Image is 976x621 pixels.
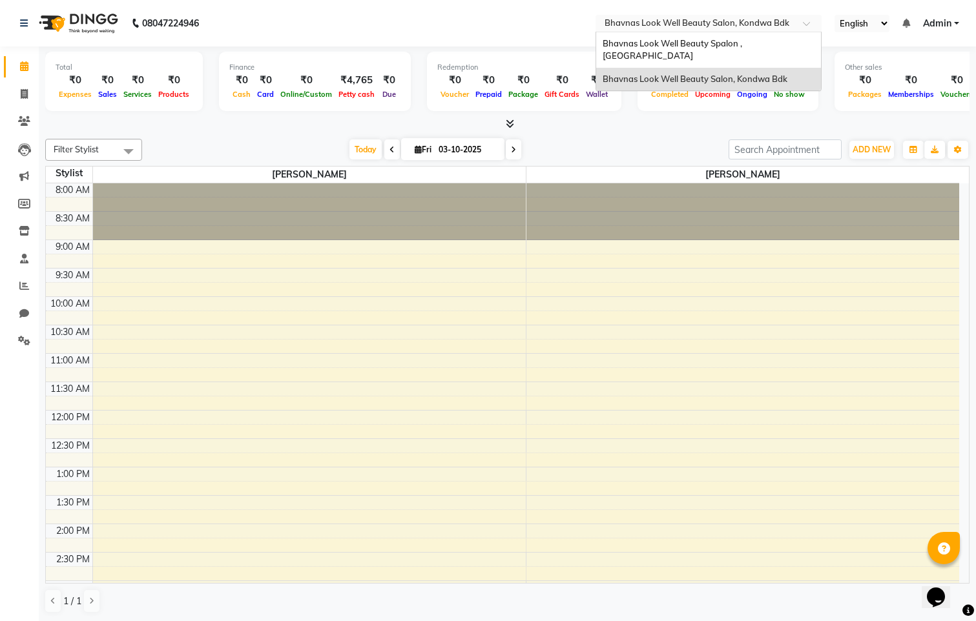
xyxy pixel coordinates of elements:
span: Expenses [56,90,95,99]
span: Ongoing [734,90,771,99]
div: ₹0 [937,73,976,88]
span: Completed [648,90,692,99]
span: Vouchers [937,90,976,99]
div: ₹0 [505,73,541,88]
span: Services [120,90,155,99]
div: Stylist [46,167,92,180]
div: 12:00 PM [48,411,92,424]
div: ₹0 [583,73,611,88]
div: ₹0 [845,73,885,88]
div: 2:00 PM [54,524,92,538]
div: 8:00 AM [53,183,92,197]
span: Admin [923,17,951,30]
div: 11:30 AM [48,382,92,396]
div: ₹0 [378,73,400,88]
div: ₹0 [120,73,155,88]
span: Voucher [437,90,472,99]
span: Products [155,90,192,99]
span: Due [379,90,399,99]
span: Filter Stylist [54,144,99,154]
span: Fri [411,145,435,154]
span: Memberships [885,90,937,99]
span: Bhavnas Look Well Beauty Salon, Kondwa Bdk [603,74,787,84]
span: Wallet [583,90,611,99]
span: Sales [95,90,120,99]
div: 3:00 PM [54,581,92,595]
div: ₹0 [155,73,192,88]
div: ₹4,765 [335,73,378,88]
span: Bhavnas Look Well Beauty Spalon , [GEOGRAPHIC_DATA] [603,38,744,61]
div: Finance [229,62,400,73]
div: Redemption [437,62,611,73]
div: ₹0 [254,73,277,88]
ng-dropdown-panel: Options list [596,32,822,92]
span: No show [771,90,808,99]
div: ₹0 [437,73,472,88]
div: ₹0 [56,73,95,88]
div: ₹0 [95,73,120,88]
div: ₹0 [472,73,505,88]
div: 9:30 AM [53,269,92,282]
span: ADD NEW [853,145,891,154]
span: [PERSON_NAME] [526,167,960,183]
span: Gift Cards [541,90,583,99]
div: 2:30 PM [54,553,92,566]
span: Package [505,90,541,99]
span: Upcoming [692,90,734,99]
div: ₹0 [277,73,335,88]
div: 9:00 AM [53,240,92,254]
div: 10:00 AM [48,297,92,310]
span: Prepaid [472,90,505,99]
div: 1:00 PM [54,467,92,481]
iframe: chat widget [922,569,963,608]
div: 10:30 AM [48,325,92,339]
div: Total [56,62,192,73]
span: Online/Custom [277,90,335,99]
b: 08047224946 [142,5,199,41]
span: [PERSON_NAME] [93,167,526,183]
span: Petty cash [335,90,378,99]
input: Search Appointment [729,139,842,159]
div: 1:30 PM [54,496,92,509]
div: 11:00 AM [48,354,92,367]
span: Today [349,139,382,159]
div: 12:30 PM [48,439,92,453]
div: ₹0 [885,73,937,88]
span: Card [254,90,277,99]
button: ADD NEW [849,141,894,159]
input: 2025-10-03 [435,140,499,159]
span: Cash [229,90,254,99]
div: 8:30 AM [53,212,92,225]
img: logo [33,5,121,41]
div: ₹0 [229,73,254,88]
span: Packages [845,90,885,99]
span: 1 / 1 [63,595,81,608]
div: ₹0 [541,73,583,88]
